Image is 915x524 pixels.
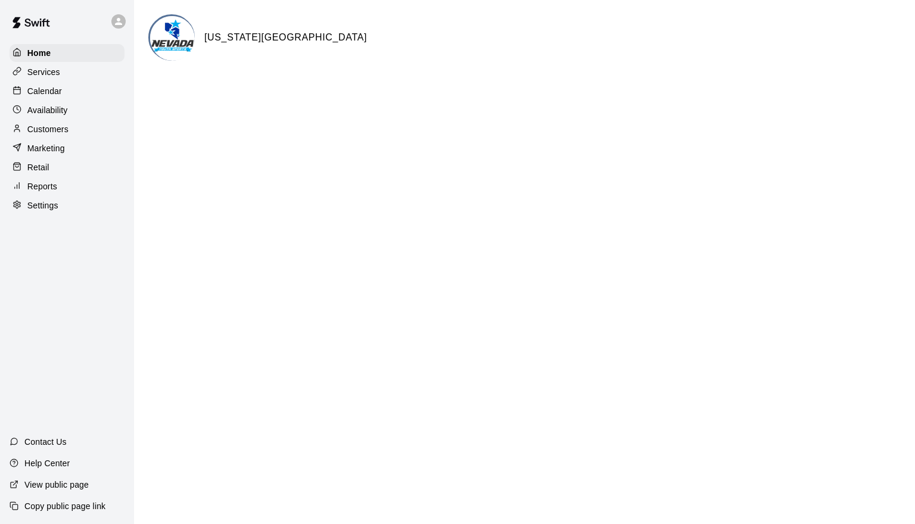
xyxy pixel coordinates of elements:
[204,30,367,45] h6: [US_STATE][GEOGRAPHIC_DATA]
[24,479,89,491] p: View public page
[10,44,125,62] a: Home
[27,161,49,173] p: Retail
[10,177,125,195] a: Reports
[10,63,125,81] a: Services
[10,158,125,176] a: Retail
[27,180,57,192] p: Reports
[27,66,60,78] p: Services
[27,47,51,59] p: Home
[27,199,58,211] p: Settings
[10,139,125,157] a: Marketing
[10,82,125,100] a: Calendar
[24,500,105,512] p: Copy public page link
[10,120,125,138] a: Customers
[27,142,65,154] p: Marketing
[24,457,70,469] p: Help Center
[24,436,67,448] p: Contact Us
[27,104,68,116] p: Availability
[10,196,125,214] a: Settings
[150,16,195,61] img: Nevada Youth Sports Center logo
[10,101,125,119] a: Availability
[27,123,69,135] p: Customers
[27,85,62,97] p: Calendar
